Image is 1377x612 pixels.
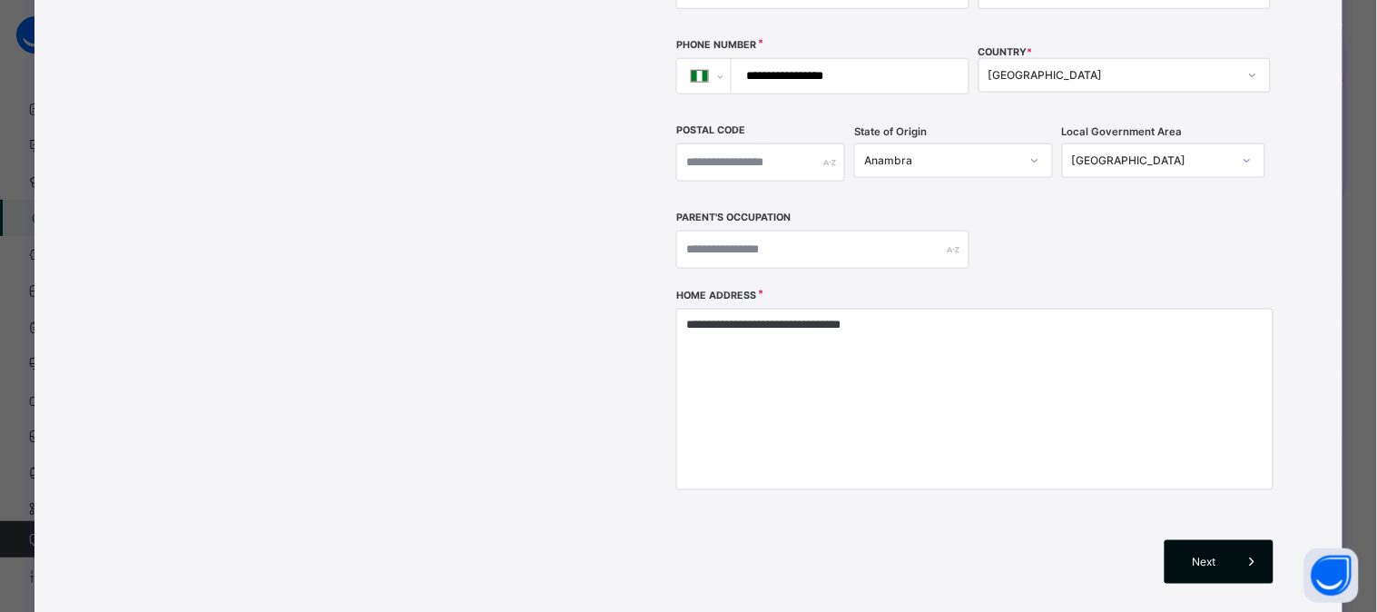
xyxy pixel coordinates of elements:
span: State of Origin [854,125,927,138]
label: Home Address [676,290,756,301]
span: Next [1178,556,1230,569]
div: Anambra [864,154,1018,168]
span: COUNTRY [979,46,1033,58]
label: Postal Code [676,124,745,136]
button: Open asap [1304,548,1359,603]
label: Parent's Occupation [676,212,791,223]
div: [GEOGRAPHIC_DATA] [988,69,1237,83]
label: Phone Number [676,39,756,51]
div: [GEOGRAPHIC_DATA] [1072,154,1233,168]
span: Local Government Area [1062,125,1183,138]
